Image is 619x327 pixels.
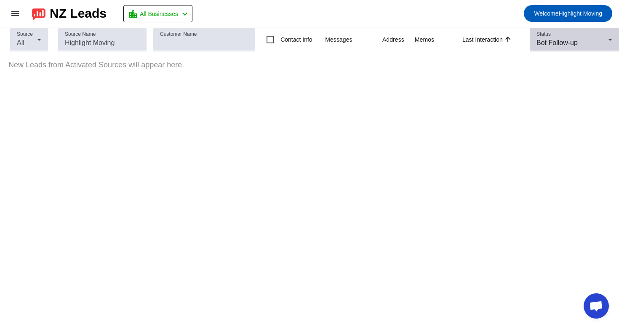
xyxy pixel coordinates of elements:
[10,8,20,19] mat-icon: menu
[382,27,415,52] th: Address
[123,5,192,22] button: All Businesses
[536,32,551,37] mat-label: Status
[65,32,96,37] mat-label: Source Name
[524,5,612,22] button: WelcomeHighlight Moving
[536,39,578,46] span: Bot Follow-up
[534,10,558,17] span: Welcome
[17,32,33,37] mat-label: Source
[128,9,138,19] mat-icon: location_city
[415,27,462,52] th: Memos
[584,293,609,319] div: Open chat
[325,27,382,52] th: Messages
[32,6,45,21] img: logo
[180,9,190,19] mat-icon: chevron_left
[160,32,197,37] mat-label: Customer Name
[279,35,312,44] label: Contact Info
[17,39,24,46] span: All
[50,8,107,19] div: NZ Leads
[65,38,140,48] input: Highlight Moving
[462,35,503,44] div: Last Interaction
[534,8,602,19] span: Highlight Moving
[140,8,178,20] span: All Businesses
